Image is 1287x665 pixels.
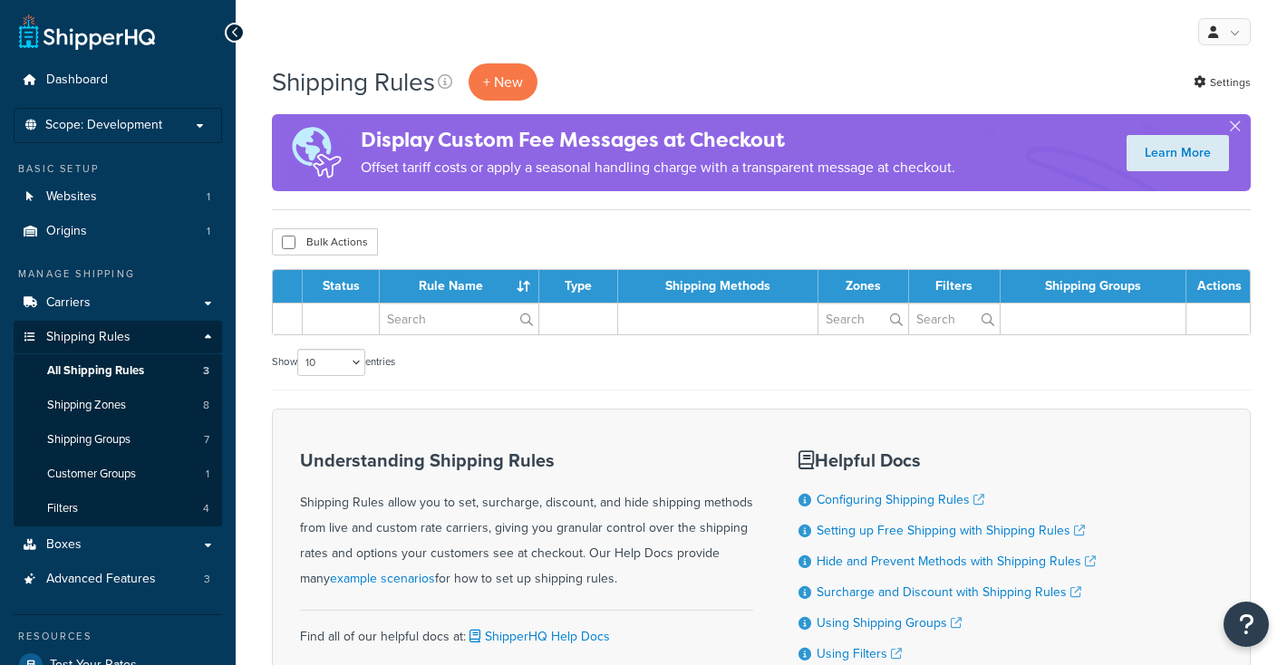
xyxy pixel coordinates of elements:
[46,224,87,239] span: Origins
[14,423,222,457] li: Shipping Groups
[14,492,222,525] li: Filters
[798,450,1096,470] h3: Helpful Docs
[1194,70,1251,95] a: Settings
[14,354,222,388] li: All Shipping Rules
[14,563,222,596] a: Advanced Features 3
[272,349,395,376] label: Show entries
[46,295,91,311] span: Carriers
[466,627,610,646] a: ShipperHQ Help Docs
[300,610,753,650] div: Find all of our helpful docs at:
[14,161,222,177] div: Basic Setup
[330,569,435,588] a: example scenarios
[203,501,209,516] span: 4
[1186,270,1250,303] th: Actions
[14,423,222,457] a: Shipping Groups 7
[1224,602,1269,647] button: Open Resource Center
[817,613,962,632] a: Using Shipping Groups
[817,521,1085,540] a: Setting up Free Shipping with Shipping Rules
[46,330,131,345] span: Shipping Rules
[539,270,618,303] th: Type
[272,228,378,255] button: Bulk Actions
[14,354,222,388] a: All Shipping Rules 3
[14,492,222,525] a: Filters 4
[14,563,222,596] li: Advanced Features
[272,114,361,191] img: duties-banner-06bc72dcb5fe05cb3f9472aba00be2ae8eb53ab6f0d8bb03d382ba314ac3c341.png
[817,552,1096,571] a: Hide and Prevent Methods with Shipping Rules
[14,286,222,320] a: Carriers
[380,270,539,303] th: Rule Name
[47,501,78,516] span: Filters
[14,63,222,97] a: Dashboard
[1001,270,1186,303] th: Shipping Groups
[46,572,156,587] span: Advanced Features
[14,389,222,422] li: Shipping Zones
[361,125,955,155] h4: Display Custom Fee Messages at Checkout
[46,72,108,88] span: Dashboard
[1127,135,1229,171] a: Learn More
[297,349,365,376] select: Showentries
[817,644,902,663] a: Using Filters
[206,467,209,482] span: 1
[303,270,380,303] th: Status
[380,304,538,334] input: Search
[47,467,136,482] span: Customer Groups
[300,450,753,470] h3: Understanding Shipping Rules
[300,450,753,592] div: Shipping Rules allow you to set, surcharge, discount, and hide shipping methods from live and cus...
[14,458,222,491] li: Customer Groups
[14,266,222,282] div: Manage Shipping
[909,304,1000,334] input: Search
[272,64,435,100] h1: Shipping Rules
[14,389,222,422] a: Shipping Zones 8
[469,63,537,101] p: + New
[14,180,222,214] li: Websites
[14,528,222,562] a: Boxes
[14,180,222,214] a: Websites 1
[19,14,155,50] a: ShipperHQ Home
[909,270,1001,303] th: Filters
[46,537,82,553] span: Boxes
[207,189,210,205] span: 1
[47,363,144,379] span: All Shipping Rules
[203,398,209,413] span: 8
[361,155,955,180] p: Offset tariff costs or apply a seasonal handling charge with a transparent message at checkout.
[14,215,222,248] li: Origins
[818,270,909,303] th: Zones
[46,189,97,205] span: Websites
[618,270,818,303] th: Shipping Methods
[14,215,222,248] a: Origins 1
[47,432,131,448] span: Shipping Groups
[817,490,984,509] a: Configuring Shipping Rules
[204,432,209,448] span: 7
[47,398,126,413] span: Shipping Zones
[818,304,908,334] input: Search
[14,458,222,491] a: Customer Groups 1
[45,118,162,133] span: Scope: Development
[204,572,210,587] span: 3
[14,321,222,527] li: Shipping Rules
[817,583,1081,602] a: Surcharge and Discount with Shipping Rules
[203,363,209,379] span: 3
[14,629,222,644] div: Resources
[14,321,222,354] a: Shipping Rules
[207,224,210,239] span: 1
